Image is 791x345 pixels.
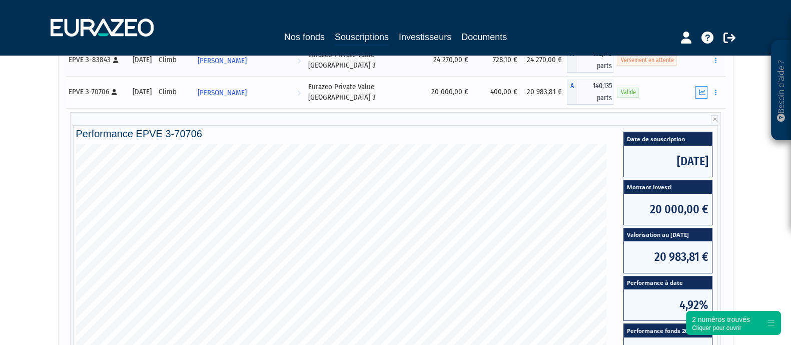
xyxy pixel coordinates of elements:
[775,46,787,136] p: Besoin d'aide ?
[522,76,567,108] td: 20 983,81 €
[624,180,712,194] span: Montant investi
[522,44,567,76] td: 24 270,00 €
[617,88,639,97] span: Valide
[427,44,473,76] td: 24 270,00 €
[624,132,712,146] span: Date de souscription
[51,19,154,37] img: 1732889491-logotype_eurazeo_blanc_rvb.png
[624,194,712,225] span: 20 000,00 €
[624,289,712,320] span: 4,92%
[473,44,522,76] td: 728,10 €
[112,89,117,95] i: [Français] Personne physique
[308,82,424,103] div: Eurazeo Private Value [GEOGRAPHIC_DATA] 3
[297,52,301,70] i: Voir l'investisseur
[155,76,194,108] td: Climb
[308,50,424,71] div: Eurazeo Private Value [GEOGRAPHIC_DATA] 3
[624,146,712,177] span: [DATE]
[617,56,677,65] span: Versement en attente
[624,228,712,242] span: Valorisation au [DATE]
[399,30,451,44] a: Investisseurs
[76,128,715,139] h4: Performance EPVE 3-70706
[198,52,247,70] span: [PERSON_NAME]
[624,241,712,272] span: 20 983,81 €
[577,80,613,105] span: 140,135 parts
[113,57,119,63] i: [Français] Personne physique
[194,50,305,70] a: [PERSON_NAME]
[198,84,247,102] span: [PERSON_NAME]
[194,82,305,102] a: [PERSON_NAME]
[567,48,577,73] span: A
[133,87,152,97] div: [DATE]
[473,76,522,108] td: 400,00 €
[567,48,613,73] div: A - Eurazeo Private Value Europe 3
[567,80,613,105] div: A - Eurazeo Private Value Europe 3
[577,48,613,73] span: 162,178 parts
[335,30,389,46] a: Souscriptions
[624,324,712,337] span: Performance fonds 2025
[624,276,712,290] span: Performance à date
[155,44,194,76] td: Climb
[133,55,152,65] div: [DATE]
[567,80,577,105] span: A
[284,30,325,44] a: Nos fonds
[69,55,126,65] div: EPVE 3-83843
[427,76,473,108] td: 20 000,00 €
[461,30,507,44] a: Documents
[69,87,126,97] div: EPVE 3-70706
[297,84,301,102] i: Voir l'investisseur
